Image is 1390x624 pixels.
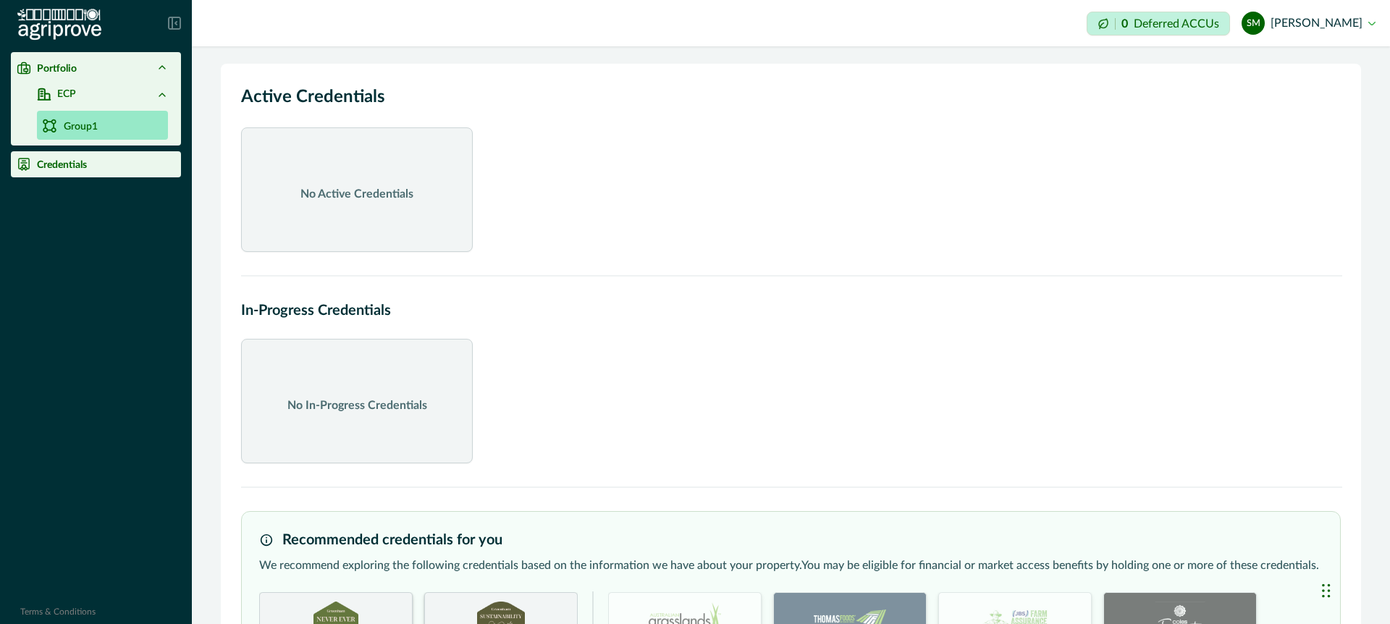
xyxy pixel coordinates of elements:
[241,84,1341,110] h2: Active Credentials
[282,529,502,551] h3: Recommended credentials for you
[287,397,427,414] p: No In-Progress Credentials
[1318,555,1390,624] iframe: Chat Widget
[64,119,98,135] p: Group1
[11,151,181,177] a: Credentials
[37,159,87,170] p: Credentials
[20,607,96,616] a: Terms & Conditions
[37,111,168,140] a: Group1
[17,9,101,41] img: Logo
[37,62,77,74] p: Portfolio
[1121,18,1128,30] p: 0
[1322,569,1331,612] div: Drag
[259,557,1323,574] p: We recommend exploring the following credentials based on the information we have about your prop...
[300,185,413,203] p: No Active Credentials
[1242,6,1376,41] button: steve le moenic[PERSON_NAME]
[51,87,76,102] p: ECP
[1134,18,1219,29] p: Deferred ACCUs
[241,300,1341,321] h2: In-Progress Credentials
